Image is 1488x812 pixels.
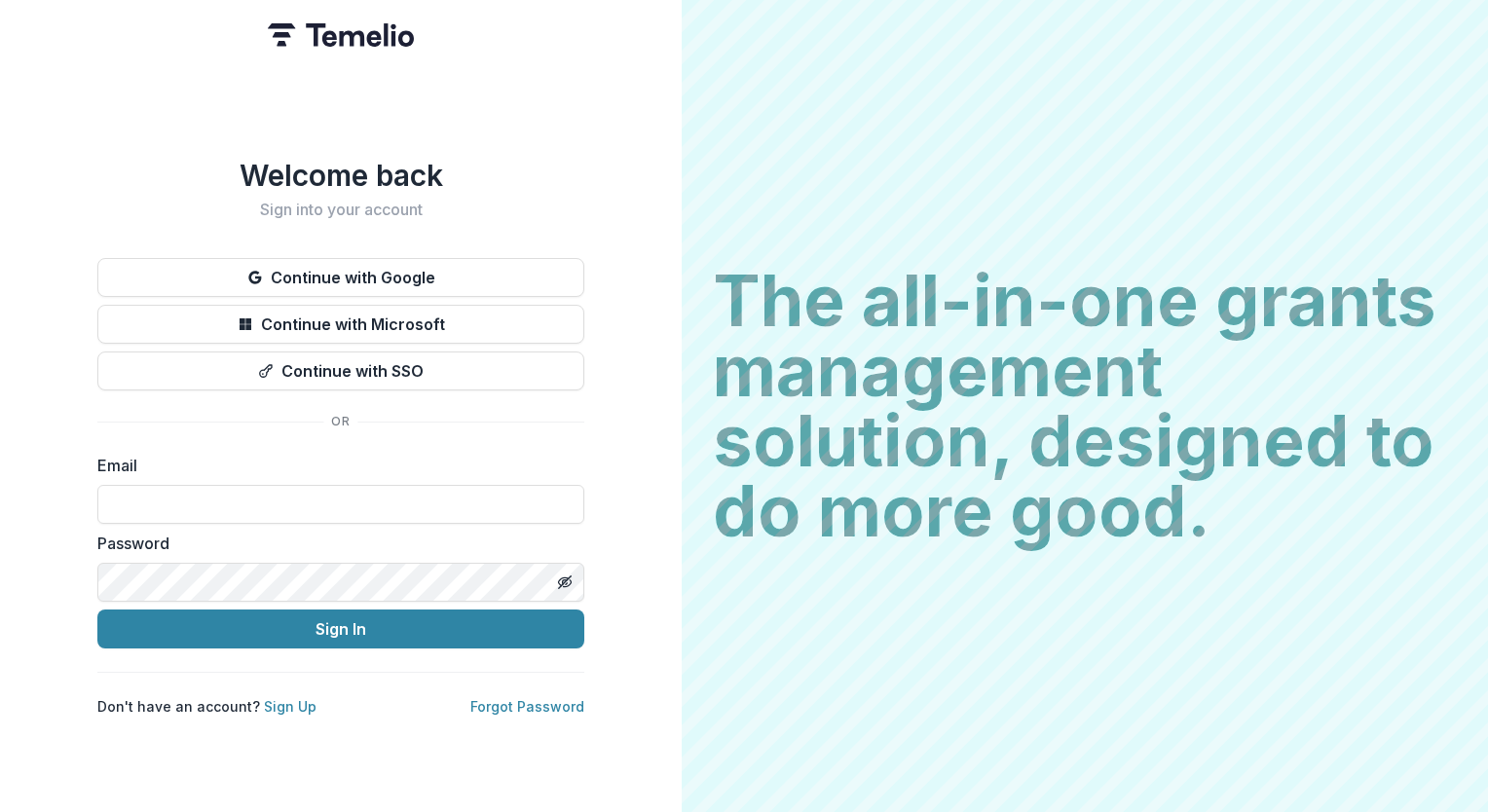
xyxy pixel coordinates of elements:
label: Password [97,532,573,555]
label: Email [97,454,573,477]
button: Toggle password visibility [549,567,580,598]
button: Continue with SSO [97,351,584,390]
button: Continue with Microsoft [97,305,584,344]
button: Continue with Google [97,258,584,297]
h1: Welcome back [97,158,584,193]
img: Temelio [268,23,414,47]
p: Don't have an account? [97,696,316,717]
button: Sign In [97,609,584,648]
a: Sign Up [264,698,316,715]
a: Forgot Password [470,698,584,715]
h2: Sign into your account [97,201,584,219]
